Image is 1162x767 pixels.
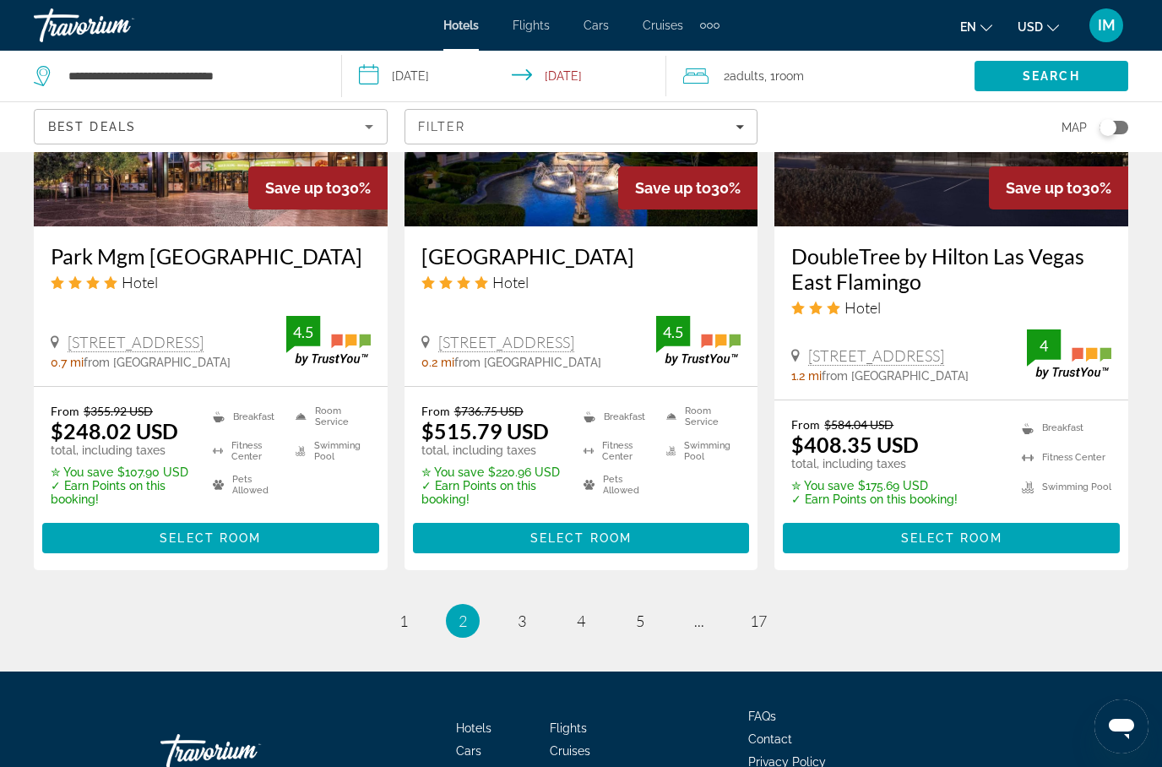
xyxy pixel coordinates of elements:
[204,438,287,464] li: Fitness Center
[204,404,287,429] li: Breakfast
[1087,120,1128,135] button: Toggle map
[286,322,320,342] div: 4.5
[286,316,371,366] img: TrustYou guest rating badge
[34,3,203,47] a: Travorium
[122,273,158,291] span: Hotel
[443,19,479,32] a: Hotels
[1098,17,1116,34] span: IM
[84,356,231,369] span: from [GEOGRAPHIC_DATA]
[160,531,261,545] span: Select Room
[844,298,881,317] span: Hotel
[791,432,919,457] ins: $408.35 USD
[421,356,454,369] span: 0.2 mi
[421,418,549,443] ins: $515.79 USD
[791,417,820,432] span: From
[204,472,287,498] li: Pets Allowed
[643,19,683,32] span: Cruises
[636,612,644,630] span: 5
[1013,476,1111,498] li: Swimming Pool
[51,404,79,418] span: From
[48,117,373,137] mat-select: Sort by
[48,120,136,133] span: Best Deals
[42,527,379,546] a: Select Room
[67,63,316,89] input: Search hotel destination
[822,369,969,383] span: from [GEOGRAPHIC_DATA]
[51,243,371,269] h3: Park Mgm [GEOGRAPHIC_DATA]
[421,273,741,291] div: 4 star Hotel
[418,120,466,133] span: Filter
[248,166,388,209] div: 30%
[287,438,370,464] li: Swimming Pool
[51,479,192,506] p: ✓ Earn Points on this booking!
[730,69,764,83] span: Adults
[791,492,958,506] p: ✓ Earn Points on this booking!
[51,465,113,479] span: ✮ You save
[748,732,792,746] a: Contact
[456,721,491,735] a: Hotels
[456,744,481,758] a: Cars
[975,61,1128,91] button: Search
[1013,447,1111,468] li: Fitness Center
[577,612,585,630] span: 4
[342,51,667,101] button: Select check in and out date
[666,51,975,101] button: Travelers: 2 adults, 0 children
[51,356,84,369] span: 0.7 mi
[791,298,1111,317] div: 3 star Hotel
[791,457,958,471] p: total, including taxes
[901,531,1002,545] span: Select Room
[42,523,379,553] button: Select Room
[791,479,854,492] span: ✮ You save
[575,404,658,429] li: Breakfast
[960,14,992,39] button: Change language
[421,465,484,479] span: ✮ You save
[421,243,741,269] h3: [GEOGRAPHIC_DATA]
[518,612,526,630] span: 3
[764,64,804,88] span: , 1
[1006,179,1082,197] span: Save up to
[750,612,767,630] span: 17
[618,166,757,209] div: 30%
[656,316,741,366] img: TrustYou guest rating badge
[459,612,467,630] span: 2
[550,721,587,735] a: Flights
[51,418,178,443] ins: $248.02 USD
[724,64,764,88] span: 2
[700,12,719,39] button: Extra navigation items
[1062,116,1087,139] span: Map
[989,166,1128,209] div: 30%
[783,523,1120,553] button: Select Room
[1027,329,1111,379] img: TrustYou guest rating badge
[791,479,958,492] p: $175.69 USD
[492,273,529,291] span: Hotel
[1013,417,1111,438] li: Breakfast
[1018,20,1043,34] span: USD
[550,744,590,758] a: Cruises
[1084,8,1128,43] button: User Menu
[791,369,822,383] span: 1.2 mi
[575,472,658,498] li: Pets Allowed
[530,531,632,545] span: Select Room
[775,69,804,83] span: Room
[748,710,776,723] span: FAQs
[635,179,711,197] span: Save up to
[656,322,690,342] div: 4.5
[783,527,1120,546] a: Select Room
[265,179,341,197] span: Save up to
[791,243,1111,294] a: DoubleTree by Hilton Las Vegas East Flamingo
[399,612,408,630] span: 1
[454,356,601,369] span: from [GEOGRAPHIC_DATA]
[421,479,562,506] p: ✓ Earn Points on this booking!
[405,109,758,144] button: Filters
[513,19,550,32] a: Flights
[413,523,750,553] button: Select Room
[421,443,562,457] p: total, including taxes
[584,19,609,32] a: Cars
